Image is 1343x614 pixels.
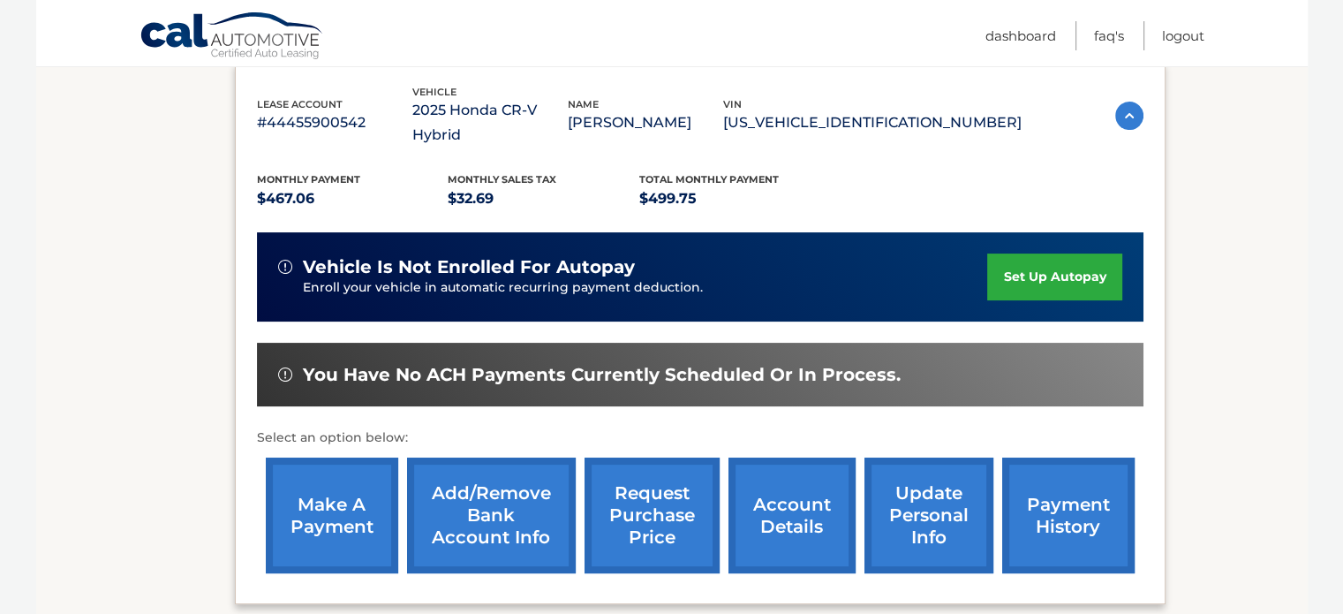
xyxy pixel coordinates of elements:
[448,186,639,211] p: $32.69
[303,278,988,298] p: Enroll your vehicle in automatic recurring payment deduction.
[568,110,723,135] p: [PERSON_NAME]
[257,110,412,135] p: #44455900542
[407,458,576,573] a: Add/Remove bank account info
[1002,458,1135,573] a: payment history
[140,11,325,63] a: Cal Automotive
[412,86,456,98] span: vehicle
[1115,102,1143,130] img: accordion-active.svg
[639,186,831,211] p: $499.75
[257,173,360,186] span: Monthly Payment
[303,364,901,386] span: You have no ACH payments currently scheduled or in process.
[278,368,292,382] img: alert-white.svg
[257,98,343,110] span: lease account
[728,458,856,573] a: account details
[864,458,993,573] a: update personal info
[723,110,1022,135] p: [US_VEHICLE_IDENTIFICATION_NUMBER]
[985,21,1056,50] a: Dashboard
[257,186,449,211] p: $467.06
[639,173,779,186] span: Total Monthly Payment
[303,256,635,278] span: vehicle is not enrolled for autopay
[568,98,599,110] span: name
[278,260,292,274] img: alert-white.svg
[585,458,720,573] a: request purchase price
[448,173,556,186] span: Monthly sales Tax
[1162,21,1204,50] a: Logout
[266,458,398,573] a: make a payment
[723,98,742,110] span: vin
[412,98,568,148] p: 2025 Honda CR-V Hybrid
[257,428,1143,449] p: Select an option below:
[987,254,1121,300] a: set up autopay
[1094,21,1124,50] a: FAQ's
